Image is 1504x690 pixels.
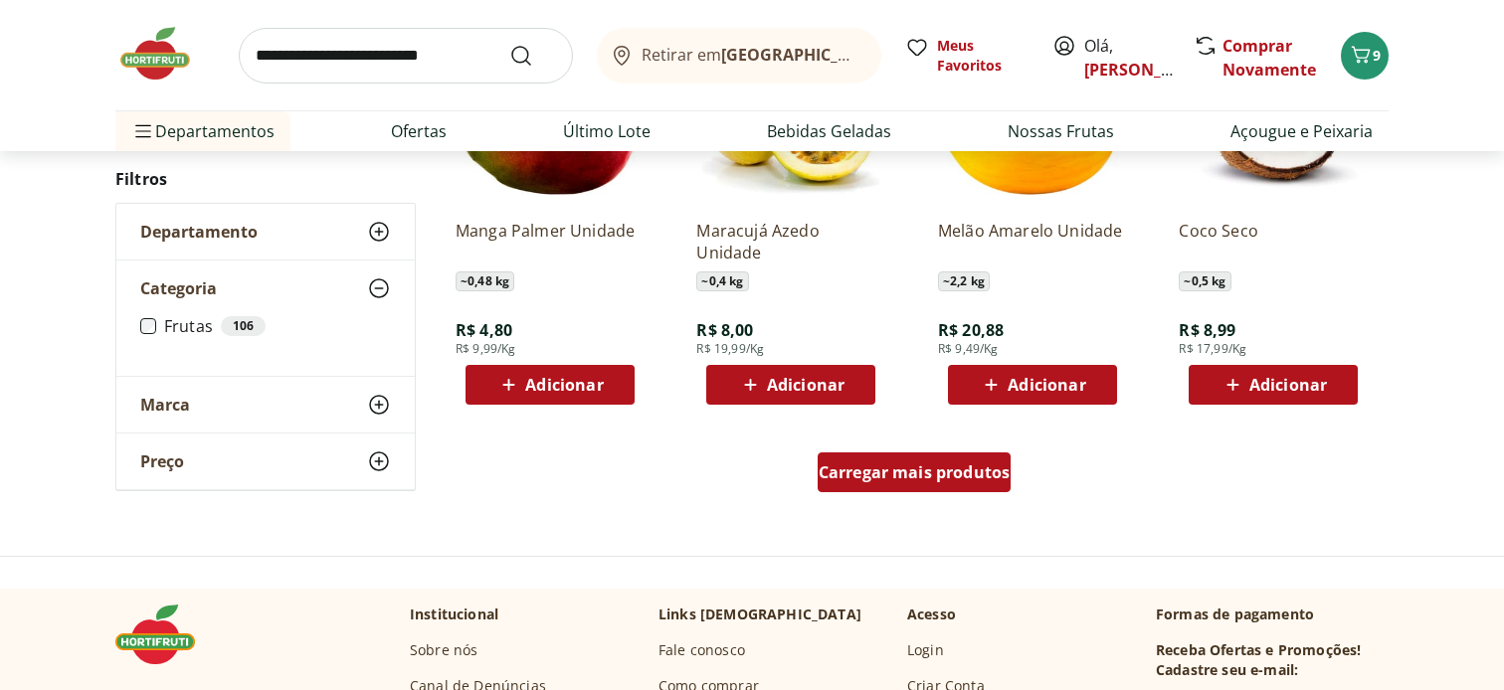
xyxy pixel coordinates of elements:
h2: Filtros [115,159,416,199]
button: Departamento [116,204,415,259]
a: Nossas Frutas [1008,119,1114,143]
h3: Cadastre seu e-mail: [1156,660,1298,680]
span: R$ 9,99/Kg [456,341,516,357]
img: Hortifruti [115,604,215,664]
a: Manga Palmer Unidade [456,220,645,263]
button: Submit Search [509,44,557,68]
div: 106 [221,316,266,336]
span: Adicionar [525,377,603,393]
a: Meus Favoritos [905,36,1029,76]
a: Melão Amarelo Unidade [938,220,1127,263]
span: Olá, [1084,34,1173,82]
span: R$ 17,99/Kg [1179,341,1246,357]
b: [GEOGRAPHIC_DATA]/[GEOGRAPHIC_DATA] [721,44,1056,66]
span: Departamentos [131,107,275,155]
p: Links [DEMOGRAPHIC_DATA] [658,604,861,624]
p: Acesso [907,604,956,624]
a: Sobre nós [410,640,477,660]
button: Categoria [116,260,415,316]
span: Categoria [140,278,217,298]
span: R$ 19,99/Kg [696,341,764,357]
a: Fale conosco [658,640,745,660]
h3: Receba Ofertas e Promoções! [1156,640,1361,660]
label: Frutas [164,316,391,336]
span: R$ 4,80 [456,319,512,341]
span: Carregar mais produtos [819,464,1011,480]
a: Ofertas [391,119,447,143]
a: Comprar Novamente [1222,35,1316,81]
button: Adicionar [1189,365,1358,405]
span: ~ 0,4 kg [696,271,748,291]
a: Açougue e Peixaria [1230,119,1373,143]
span: ~ 0,48 kg [456,271,514,291]
button: Adicionar [466,365,635,405]
a: [PERSON_NAME] [1084,59,1214,81]
p: Formas de pagamento [1156,604,1389,624]
span: ~ 0,5 kg [1179,271,1230,291]
button: Adicionar [948,365,1117,405]
span: Meus Favoritos [937,36,1029,76]
a: Login [907,640,944,660]
span: R$ 8,00 [696,319,753,341]
span: ~ 2,2 kg [938,271,990,291]
span: 9 [1373,46,1381,65]
span: Departamento [140,222,258,242]
span: Preço [140,451,184,471]
span: R$ 9,49/Kg [938,341,999,357]
span: Adicionar [1249,377,1327,393]
a: Coco Seco [1179,220,1368,263]
input: search [239,28,573,84]
span: R$ 20,88 [938,319,1004,341]
span: R$ 8,99 [1179,319,1235,341]
span: Retirar em [642,46,861,64]
button: Retirar em[GEOGRAPHIC_DATA]/[GEOGRAPHIC_DATA] [597,28,881,84]
button: Marca [116,377,415,432]
img: Hortifruti [115,24,215,84]
button: Adicionar [706,365,875,405]
button: Preço [116,433,415,489]
span: Marca [140,395,190,415]
p: Institucional [410,604,498,624]
a: Carregar mais produtos [818,452,1012,500]
a: Maracujá Azedo Unidade [696,220,885,263]
span: Adicionar [767,377,845,393]
a: Último Lote [563,119,651,143]
button: Menu [131,107,155,155]
div: Categoria [116,316,415,376]
span: Adicionar [1008,377,1085,393]
a: Bebidas Geladas [767,119,891,143]
button: Carrinho [1341,32,1389,80]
